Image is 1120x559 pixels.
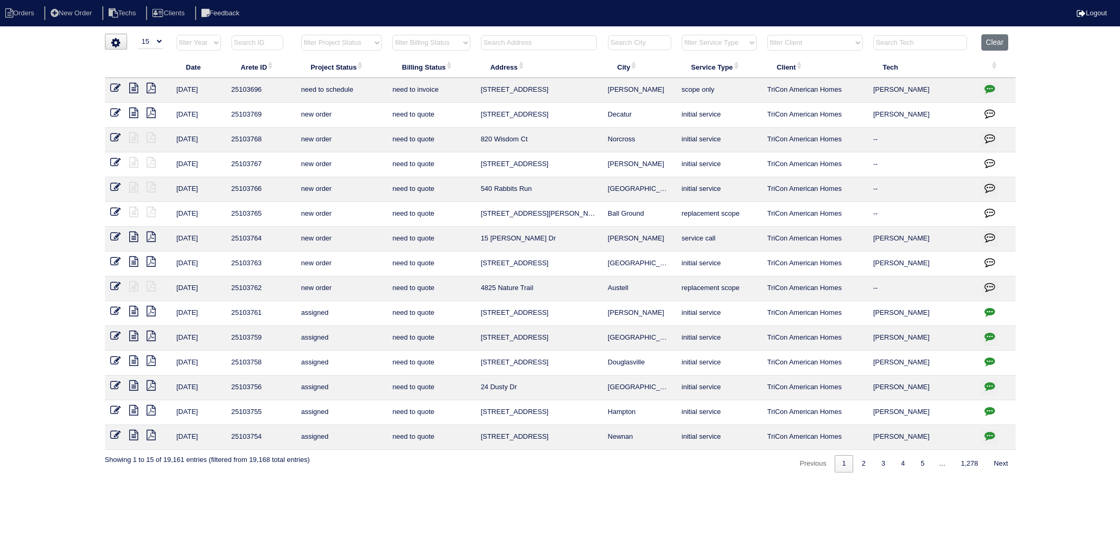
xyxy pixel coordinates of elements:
td: assigned [296,301,387,326]
td: Douglasville [603,351,677,375]
td: [DATE] [171,227,226,252]
td: initial service [677,375,762,400]
button: Clear [981,34,1008,51]
td: TriCon American Homes [762,425,868,450]
td: TriCon American Homes [762,177,868,202]
a: 3 [874,455,893,473]
td: new order [296,152,387,177]
a: 1 [835,455,853,473]
th: Date [171,56,226,78]
td: scope only [677,78,762,103]
td: need to quote [387,400,475,425]
td: need to quote [387,351,475,375]
td: Austell [603,276,677,301]
td: 25103758 [226,351,296,375]
td: need to quote [387,425,475,450]
td: assigned [296,425,387,450]
td: [GEOGRAPHIC_DATA] [603,177,677,202]
td: new order [296,227,387,252]
td: 540 Rabbits Run [476,177,603,202]
td: [DATE] [171,78,226,103]
a: Techs [102,9,144,17]
th: Tech [868,56,976,78]
td: -- [868,128,976,152]
td: [DATE] [171,103,226,128]
td: need to quote [387,227,475,252]
td: need to quote [387,152,475,177]
td: new order [296,177,387,202]
td: [DATE] [171,400,226,425]
td: TriCon American Homes [762,252,868,276]
td: TriCon American Homes [762,276,868,301]
td: service call [677,227,762,252]
td: [GEOGRAPHIC_DATA] [603,326,677,351]
a: 1,278 [953,455,986,473]
td: [DATE] [171,425,226,450]
td: [PERSON_NAME] [868,252,976,276]
input: Search ID [231,35,283,50]
td: [DATE] [171,276,226,301]
td: initial service [677,152,762,177]
td: need to quote [387,375,475,400]
td: assigned [296,351,387,375]
td: [PERSON_NAME] [603,152,677,177]
li: New Order [44,6,100,21]
td: [PERSON_NAME] [603,78,677,103]
td: [DATE] [171,326,226,351]
td: new order [296,252,387,276]
td: TriCon American Homes [762,301,868,326]
a: Next [987,455,1016,473]
td: 25103761 [226,301,296,326]
li: Feedback [195,6,248,21]
td: 25103762 [226,276,296,301]
td: -- [868,202,976,227]
td: [DATE] [171,177,226,202]
td: 15 [PERSON_NAME] Dr [476,227,603,252]
td: -- [868,152,976,177]
td: 25103769 [226,103,296,128]
a: New Order [44,9,100,17]
td: [PERSON_NAME] [868,375,976,400]
td: 25103756 [226,375,296,400]
input: Search Address [481,35,597,50]
td: need to quote [387,202,475,227]
th: Service Type: activate to sort column ascending [677,56,762,78]
td: [DATE] [171,202,226,227]
td: 25103766 [226,177,296,202]
td: TriCon American Homes [762,351,868,375]
td: replacement scope [677,202,762,227]
td: -- [868,276,976,301]
td: [PERSON_NAME] [868,351,976,375]
td: initial service [677,177,762,202]
td: initial service [677,425,762,450]
td: 4825 Nature Trail [476,276,603,301]
td: [STREET_ADDRESS] [476,425,603,450]
td: need to quote [387,252,475,276]
a: Logout [1077,9,1107,17]
td: Ball Ground [603,202,677,227]
td: [PERSON_NAME] [603,301,677,326]
td: 25103754 [226,425,296,450]
td: initial service [677,252,762,276]
td: Newnan [603,425,677,450]
td: [STREET_ADDRESS] [476,78,603,103]
td: [DATE] [171,301,226,326]
td: 25103768 [226,128,296,152]
td: replacement scope [677,276,762,301]
td: 24 Dusty Dr [476,375,603,400]
td: 25103755 [226,400,296,425]
td: Norcross [603,128,677,152]
td: TriCon American Homes [762,152,868,177]
td: 25103765 [226,202,296,227]
th: Address: activate to sort column ascending [476,56,603,78]
th: City: activate to sort column ascending [603,56,677,78]
td: assigned [296,375,387,400]
td: initial service [677,128,762,152]
td: need to invoice [387,78,475,103]
th: Project Status: activate to sort column ascending [296,56,387,78]
td: [PERSON_NAME] [868,400,976,425]
div: Showing 1 to 15 of 19,161 entries (filtered from 19,168 total entries) [105,450,310,465]
td: TriCon American Homes [762,128,868,152]
td: [GEOGRAPHIC_DATA] [603,252,677,276]
td: [DATE] [171,128,226,152]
